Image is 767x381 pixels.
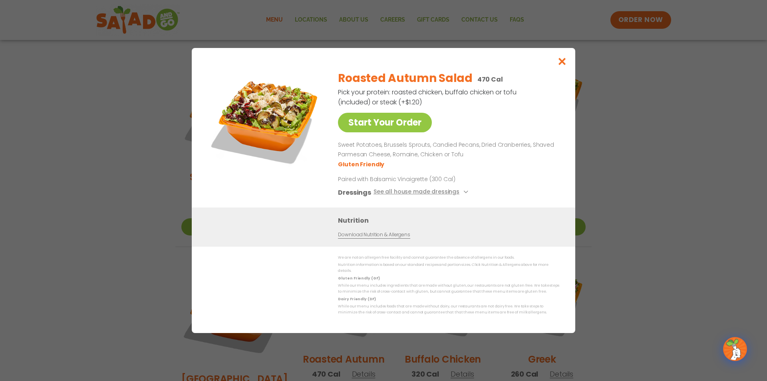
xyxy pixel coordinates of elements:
[338,262,559,274] p: Nutrition information is based on our standard recipes and portion sizes. Click Nutrition & Aller...
[338,113,432,132] a: Start Your Order
[338,276,380,281] strong: Gluten Friendly (GF)
[477,74,503,84] p: 470 Cal
[338,188,371,197] h3: Dressings
[338,175,486,184] p: Paired with Balsamic Vinaigrette (300 Cal)
[549,48,575,75] button: Close modal
[338,303,559,316] p: While our menu includes foods that are made without dairy, our restaurants are not dairy free. We...
[210,64,322,176] img: Featured product photo for Roasted Autumn Salad
[338,70,472,87] h2: Roasted Autumn Salad
[724,338,746,360] img: wpChatIcon
[338,255,559,261] p: We are not an allergen free facility and cannot guarantee the absence of allergens in our foods.
[338,160,385,169] li: Gluten Friendly
[338,283,559,295] p: While our menu includes ingredients that are made without gluten, our restaurants are not gluten ...
[338,215,563,225] h3: Nutrition
[338,231,410,239] a: Download Nutrition & Allergens
[338,140,556,160] p: Sweet Potatoes, Brussels Sprouts, Candied Pecans, Dried Cranberries, Shaved Parmesan Cheese, Roma...
[338,297,376,301] strong: Dairy Friendly (DF)
[374,188,471,197] button: See all house made dressings
[338,87,518,107] p: Pick your protein: roasted chicken, buffalo chicken or tofu (included) or steak (+$1.20)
